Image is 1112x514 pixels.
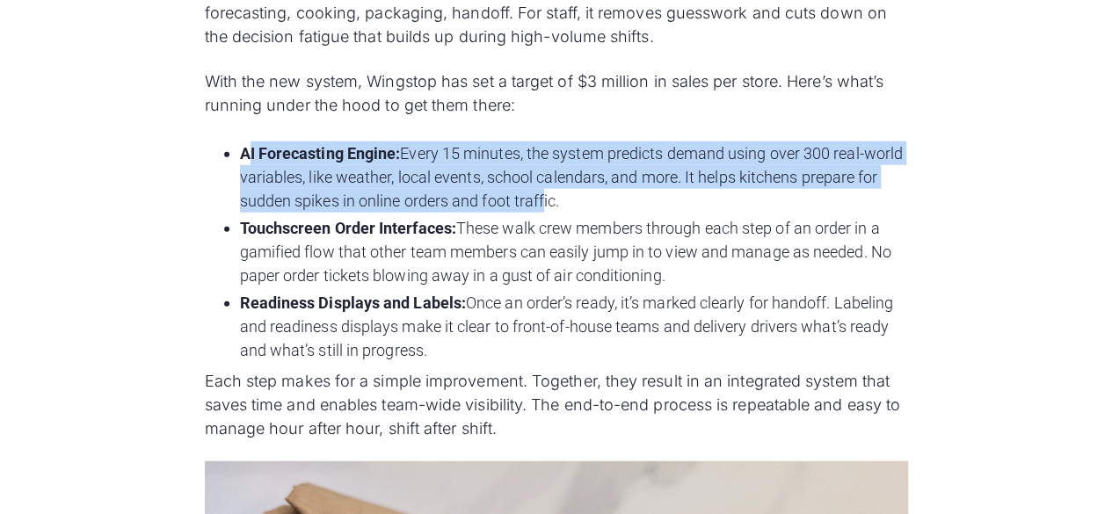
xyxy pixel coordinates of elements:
strong: Touchscreen Order Interfaces: [240,219,456,237]
p: With the new system, Wingstop has set a target of $3 million in sales per store. Here’s what’s ru... [205,69,908,117]
p: Each step makes for a simple improvement. Together, they result in an integrated system that save... [205,369,908,440]
strong: Readiness Displays and Labels: [240,293,466,312]
strong: AI Forecasting Engine: [240,144,401,163]
li: These walk crew members through each step of an order in a gamified flow that other team members ... [240,216,908,287]
li: Every 15 minutes, the system predicts demand using over 300 real-world variables, like weather, l... [240,141,908,213]
li: Once an order’s ready, it’s marked clearly for handoff. Labeling and readiness displays make it c... [240,291,908,362]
